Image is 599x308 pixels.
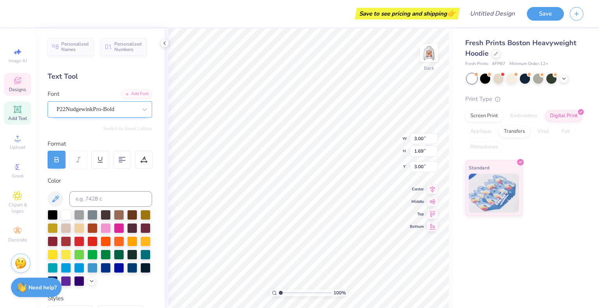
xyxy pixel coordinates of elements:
span: Bottom [410,224,424,229]
div: Format [48,139,153,148]
span: Greek [12,173,24,179]
div: Save to see pricing and shipping [357,8,458,19]
span: Add Text [8,115,27,121]
strong: Need help? [28,284,57,291]
span: Fresh Prints [465,61,488,67]
span: Top [410,211,424,217]
span: Decorate [8,237,27,243]
span: Personalized Names [61,41,89,52]
span: Designs [9,86,26,93]
span: # FP87 [492,61,505,67]
button: Save [527,7,564,21]
button: Switch to Greek Letters [103,125,152,132]
div: Back [424,65,434,72]
div: Foil [556,126,575,137]
div: Add Font [121,90,152,99]
span: Clipart & logos [4,202,31,214]
label: Font [48,90,59,99]
input: e.g. 7428 c [69,191,152,207]
img: Standard [469,174,519,213]
span: Upload [10,144,25,150]
img: Back [421,45,437,61]
div: Rhinestones [465,141,503,153]
div: Transfers [499,126,530,137]
span: Fresh Prints Boston Heavyweight Hoodie [465,38,576,58]
span: 100 % [333,289,346,296]
div: Screen Print [465,110,503,122]
div: Text Tool [48,71,152,82]
span: 👉 [447,9,455,18]
span: Image AI [9,58,27,64]
div: Styles [48,294,152,303]
div: Applique [465,126,496,137]
span: Standard [469,164,489,172]
div: Digital Print [545,110,583,122]
input: Untitled Design [464,6,521,21]
div: Vinyl [532,126,554,137]
span: Minimum Order: 12 + [509,61,548,67]
span: Middle [410,199,424,204]
span: Center [410,187,424,192]
div: Color [48,176,152,185]
div: Print Type [465,95,583,104]
div: Embroidery [505,110,542,122]
span: Personalized Numbers [114,41,142,52]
